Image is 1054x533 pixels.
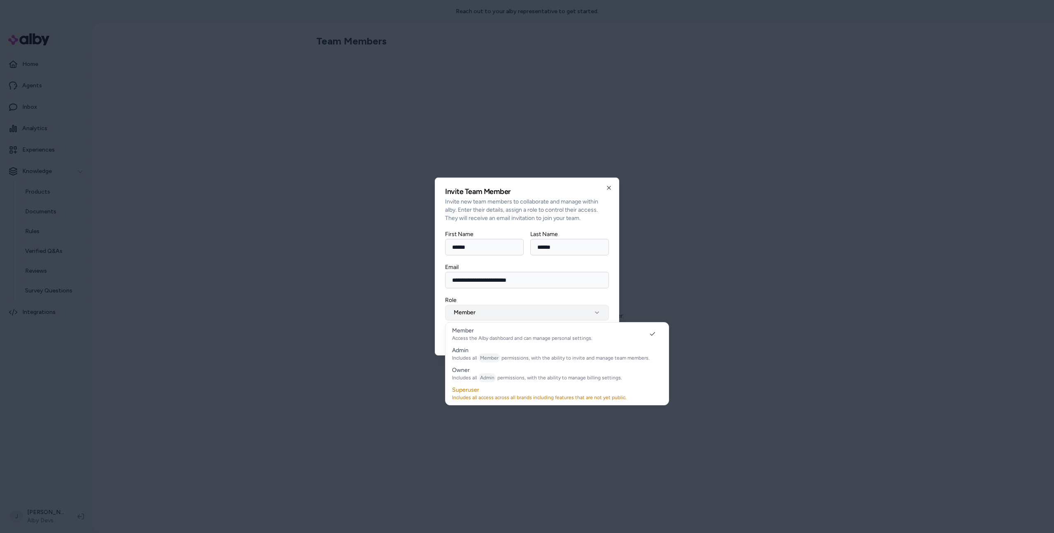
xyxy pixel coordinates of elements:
[452,374,622,381] p: Includes all permissions, with the ability to manage billing settings.
[452,335,592,341] p: Access the Alby dashboard and can manage personal settings.
[478,353,500,362] span: Member
[445,198,609,222] p: Invite new team members to collaborate and manage within alby. Enter their details, assign a role...
[452,327,474,334] span: Member
[478,373,496,382] span: Admin
[445,297,457,304] label: Role
[530,231,558,238] label: Last Name
[452,355,650,361] p: Includes all permissions, with the ability to invite and manage team members.
[452,367,470,374] span: Owner
[445,264,459,271] label: Email
[452,386,479,393] span: Superuser
[452,347,469,354] span: Admin
[452,394,627,401] p: Includes all access across all brands including features that are not yet public.
[445,231,473,238] label: First Name
[445,188,609,195] h2: Invite Team Member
